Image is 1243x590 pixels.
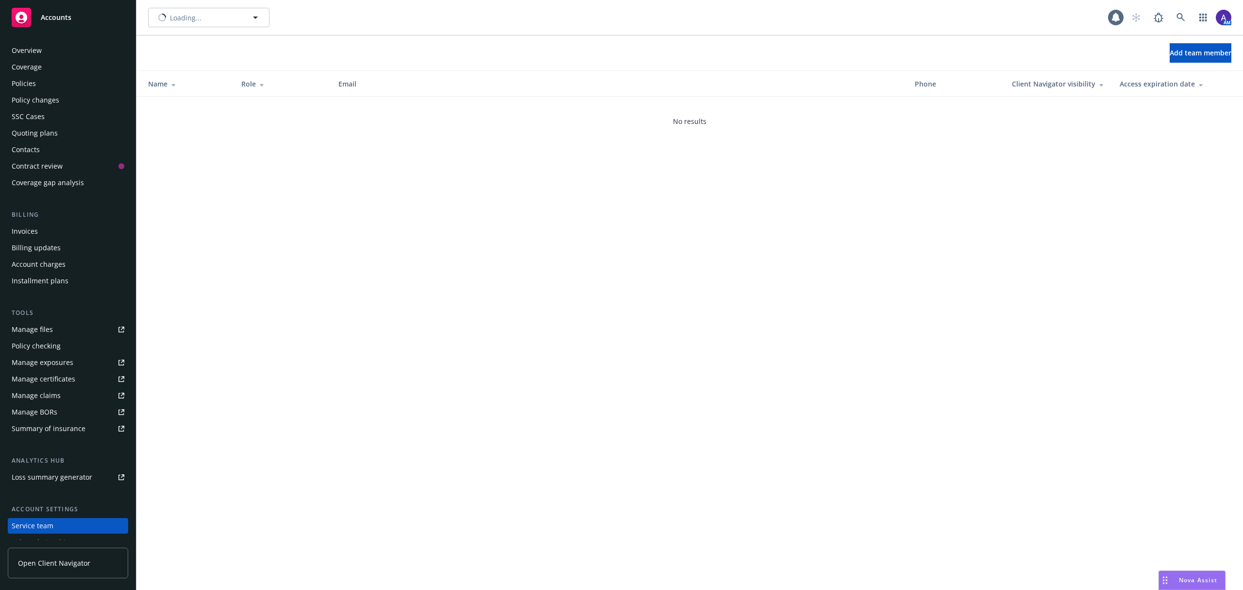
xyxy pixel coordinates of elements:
[12,338,61,354] div: Policy checking
[12,92,59,108] div: Policy changes
[1170,48,1231,57] span: Add team member
[1149,8,1168,27] a: Report a Bug
[8,109,128,124] a: SSC Cases
[12,371,75,387] div: Manage certificates
[8,518,128,534] a: Service team
[18,558,90,568] span: Open Client Navigator
[8,4,128,31] a: Accounts
[12,518,53,534] div: Service team
[1120,79,1211,89] div: Access expiration date
[8,158,128,174] a: Contract review
[8,273,128,289] a: Installment plans
[8,308,128,318] div: Tools
[8,59,128,75] a: Coverage
[8,224,128,239] a: Invoices
[8,240,128,256] a: Billing updates
[12,240,61,256] div: Billing updates
[12,535,73,550] div: Sales relationships
[12,59,42,75] div: Coverage
[8,504,128,514] div: Account settings
[1179,576,1217,584] span: Nova Assist
[8,535,128,550] a: Sales relationships
[12,273,68,289] div: Installment plans
[12,109,45,124] div: SSC Cases
[8,404,128,420] a: Manage BORs
[8,371,128,387] a: Manage certificates
[8,469,128,485] a: Loss summary generator
[1126,8,1146,27] a: Start snowing
[8,43,128,58] a: Overview
[148,8,269,27] button: Loading...
[12,421,85,436] div: Summary of insurance
[8,142,128,157] a: Contacts
[148,79,226,89] div: Name
[673,116,706,126] span: No results
[8,322,128,337] a: Manage files
[8,175,128,191] a: Coverage gap analysis
[8,355,128,370] a: Manage exposures
[8,125,128,141] a: Quoting plans
[12,224,38,239] div: Invoices
[8,456,128,466] div: Analytics hub
[8,421,128,436] a: Summary of insurance
[1159,571,1226,590] button: Nova Assist
[338,79,899,89] div: Email
[12,355,73,370] div: Manage exposures
[12,404,57,420] div: Manage BORs
[1193,8,1213,27] a: Switch app
[12,469,92,485] div: Loss summary generator
[8,388,128,403] a: Manage claims
[8,338,128,354] a: Policy checking
[1170,43,1231,63] button: Add team member
[170,13,202,23] span: Loading...
[1012,79,1104,89] div: Client Navigator visibility
[12,175,84,191] div: Coverage gap analysis
[8,257,128,272] a: Account charges
[41,14,71,21] span: Accounts
[8,210,128,220] div: Billing
[12,158,63,174] div: Contract review
[1171,8,1191,27] a: Search
[8,76,128,91] a: Policies
[12,76,36,91] div: Policies
[12,43,42,58] div: Overview
[12,322,53,337] div: Manage files
[915,79,996,89] div: Phone
[12,142,40,157] div: Contacts
[8,92,128,108] a: Policy changes
[12,125,58,141] div: Quoting plans
[1216,10,1231,25] img: photo
[1159,571,1171,590] div: Drag to move
[12,257,66,272] div: Account charges
[241,79,323,89] div: Role
[12,388,61,403] div: Manage claims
